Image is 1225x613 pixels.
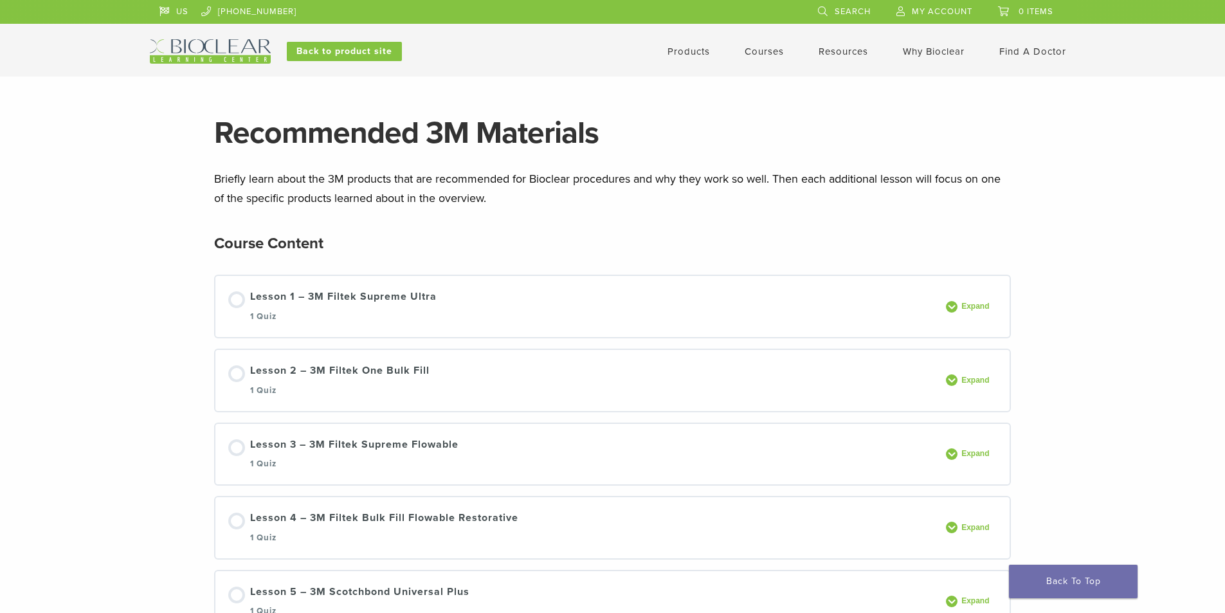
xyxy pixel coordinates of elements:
[819,46,868,57] a: Resources
[250,437,458,472] div: Lesson 3 – 3M Filtek Supreme Flowable
[228,437,939,472] a: Lesson 3 – 3M Filtek Supreme Flowable 1 Quiz
[150,39,271,64] img: Bioclear
[214,118,1012,149] h1: Recommended 3M Materials
[228,289,939,324] a: Lesson 1 – 3M Filtek Supreme Ultra 1 Quiz
[250,363,430,398] div: Lesson 2 – 3M Filtek One Bulk Fill
[228,363,939,398] a: Lesson 2 – 3M Filtek One Bulk Fill 1 Quiz
[228,510,939,545] a: Lesson 4 – 3M Filtek Bulk Fill Flowable Restorative 1 Quiz
[250,289,437,324] div: Lesson 1 – 3M Filtek Supreme Ultra
[250,311,277,322] span: 1 Quiz
[957,523,997,533] span: Expand
[999,46,1066,57] a: Find A Doctor
[957,449,997,459] span: Expand
[957,376,997,385] span: Expand
[214,169,1012,208] p: Briefly learn about the 3M products that are recommended for Bioclear procedures and why they wor...
[957,596,997,606] span: Expand
[903,46,965,57] a: Why Bioclear
[667,46,710,57] a: Products
[1009,565,1138,598] a: Back To Top
[214,228,323,259] h2: Course Content
[250,533,277,543] span: 1 Quiz
[745,46,784,57] a: Courses
[287,42,402,61] a: Back to product site
[250,385,277,396] span: 1 Quiz
[1019,6,1053,17] span: 0 items
[250,459,277,469] span: 1 Quiz
[957,302,997,311] span: Expand
[835,6,871,17] span: Search
[250,510,518,545] div: Lesson 4 – 3M Filtek Bulk Fill Flowable Restorative
[912,6,972,17] span: My Account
